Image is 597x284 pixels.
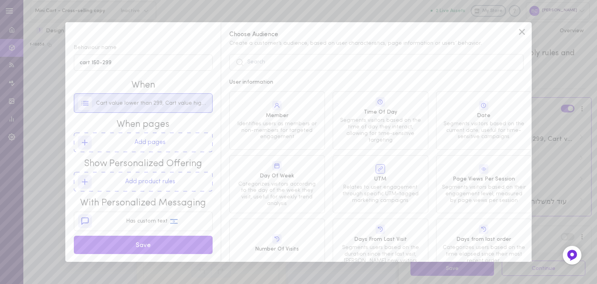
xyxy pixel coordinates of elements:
button: Cart value lower than 299, Cart value higher than 150 [74,93,213,113]
span: Has custom text [126,218,168,224]
span: Member [235,112,319,120]
span: With Personalized Messaging [74,197,213,210]
img: ddd [272,101,282,110]
img: ddd [272,161,282,171]
span: UTM [339,175,422,183]
button: Save [74,236,213,254]
img: Feedback Button [566,249,578,261]
span: Create a customer’s audience, based on user characteristics, page information or users’ behavior. [229,40,524,47]
span: Day Of Week [235,172,319,180]
input: Search [229,54,524,70]
span: Choose Audience [229,30,524,39]
span: Behaviour name [74,45,117,51]
span: When [74,79,213,92]
span: Time Of Day [339,109,422,116]
span: User information [229,79,532,86]
span: Relates to user engagement through specific UTM-tagged marketing campaigns [339,184,422,204]
span: Segments visitors based on their engagement level, measured by page views per session [442,184,526,204]
span: Cart value lower than 299, Cart value higher than 150 [96,100,208,107]
img: ddd [375,164,385,174]
span: Days From Last Visit [339,236,422,244]
img: ddd [272,234,282,244]
img: ddd [479,164,489,174]
button: Add pages [74,133,213,152]
img: ddd [479,101,489,110]
span: Days from last order [442,236,526,244]
span: Categorizes users based on the time elapsed since their most recent order. [442,245,526,264]
span: Identifies users as members or non-members for targeted engagement [235,121,319,140]
span: Segments visitors based on the time of day they interact, allowing for time-sensitive targeting [339,117,422,144]
span: When pages [74,118,213,131]
img: ddd [479,224,489,234]
span: Page Views Per Session [442,175,526,183]
img: ddd [375,97,385,107]
img: ddd [375,224,385,234]
input: Behaviour name [74,54,213,71]
span: Number Of Visits [235,245,319,253]
button: Add product rules [74,172,213,191]
span: Segments users based on the duration since their last visit, [PERSON_NAME] new visitors [339,245,422,264]
span: Categorizes visitors according to the day of the week they visit, useful for weekly trend analysis [235,181,319,207]
span: Segments visitors based on the current date, useful for time-sensitive campaigns [442,121,526,140]
span: Date [442,112,526,120]
span: Show Personalized Offering [74,158,213,171]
